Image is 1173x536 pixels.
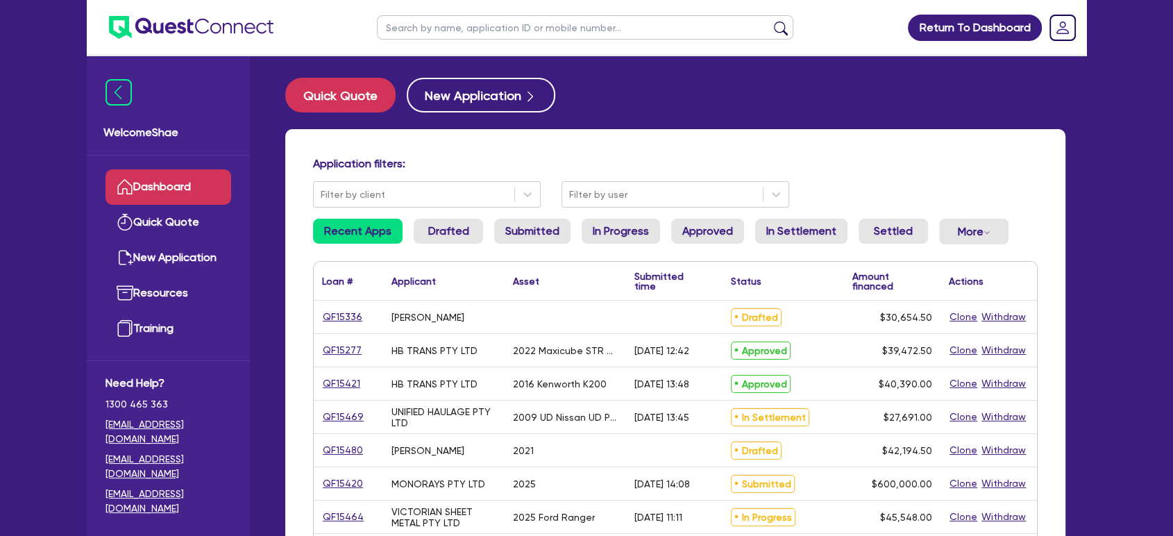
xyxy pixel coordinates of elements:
span: In Progress [731,508,795,526]
span: $30,654.50 [880,312,932,323]
div: Actions [949,276,984,286]
div: Asset [513,276,539,286]
a: QF15464 [322,509,364,525]
span: Approved [731,375,791,393]
a: [EMAIL_ADDRESS][DOMAIN_NAME] [106,487,231,516]
span: 1300 465 363 [106,397,231,412]
button: Clone [949,476,978,492]
div: 2021 [513,445,534,456]
a: Training [106,311,231,346]
button: Withdraw [981,376,1027,392]
span: $600,000.00 [872,478,932,489]
button: Dropdown toggle [939,219,1009,244]
div: HB TRANS PTY LTD [391,345,478,356]
div: 2016 Kenworth K200 [513,378,607,390]
span: Welcome Shae [103,124,233,141]
div: [DATE] 11:11 [634,512,682,523]
a: QF15420 [322,476,364,492]
div: [DATE] 13:45 [634,412,689,423]
div: Applicant [391,276,436,286]
a: Resources [106,276,231,311]
a: [EMAIL_ADDRESS][DOMAIN_NAME] [106,452,231,481]
span: Approved [731,342,791,360]
a: Quick Quote [285,78,407,112]
button: Withdraw [981,342,1027,358]
button: Withdraw [981,442,1027,458]
div: UNIFIED HAULAGE PTY LTD [391,406,496,428]
button: Clone [949,509,978,525]
div: Status [731,276,761,286]
a: QF15421 [322,376,361,392]
img: quick-quote [117,214,133,231]
div: Submitted time [634,271,702,291]
div: [DATE] 12:42 [634,345,689,356]
span: $42,194.50 [882,445,932,456]
a: Settled [859,219,928,244]
a: Dashboard [106,169,231,205]
a: Quick Quote [106,205,231,240]
a: QF15277 [322,342,362,358]
div: MONORAYS PTY LTD [391,478,485,489]
button: Withdraw [981,309,1027,325]
span: Drafted [731,442,782,460]
div: Loan # [322,276,353,286]
div: Amount financed [852,271,932,291]
button: Clone [949,409,978,425]
button: Withdraw [981,409,1027,425]
img: resources [117,285,133,301]
button: Clone [949,442,978,458]
a: In Progress [582,219,660,244]
div: 2022 Maxicube STR Tri Axle [513,345,618,356]
a: Dropdown toggle [1045,10,1081,46]
a: QF15480 [322,442,364,458]
span: Drafted [731,308,782,326]
span: $27,691.00 [884,412,932,423]
span: Submitted [731,475,795,493]
img: training [117,320,133,337]
div: [PERSON_NAME] [391,312,464,323]
span: $39,472.50 [882,345,932,356]
div: [DATE] 14:08 [634,478,690,489]
a: Submitted [494,219,571,244]
a: Return To Dashboard [908,15,1042,41]
span: $45,548.00 [880,512,932,523]
img: quest-connect-logo-blue [109,16,273,39]
button: Withdraw [981,509,1027,525]
a: New Application [106,240,231,276]
div: 2025 Ford Ranger [513,512,595,523]
div: 2025 [513,478,536,489]
a: QF15469 [322,409,364,425]
input: Search by name, application ID or mobile number... [377,15,793,40]
button: Clone [949,309,978,325]
button: New Application [407,78,555,112]
button: Clone [949,342,978,358]
img: icon-menu-close [106,79,132,106]
span: $40,390.00 [879,378,932,390]
a: [EMAIL_ADDRESS][DOMAIN_NAME] [106,417,231,446]
button: Withdraw [981,476,1027,492]
span: In Settlement [731,408,809,426]
a: Approved [671,219,744,244]
div: HB TRANS PTY LTD [391,378,478,390]
div: 2009 UD Nissan UD PKC37A Curtainsider [513,412,618,423]
a: Recent Apps [313,219,403,244]
h4: Application filters: [313,157,1038,170]
div: [DATE] 13:48 [634,378,689,390]
a: QF15336 [322,309,363,325]
a: Drafted [414,219,483,244]
a: In Settlement [755,219,847,244]
img: new-application [117,249,133,266]
div: VICTORIAN SHEET METAL PTY LTD [391,506,496,528]
button: Quick Quote [285,78,396,112]
button: Clone [949,376,978,392]
div: [PERSON_NAME] [391,445,464,456]
span: Need Help? [106,375,231,392]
